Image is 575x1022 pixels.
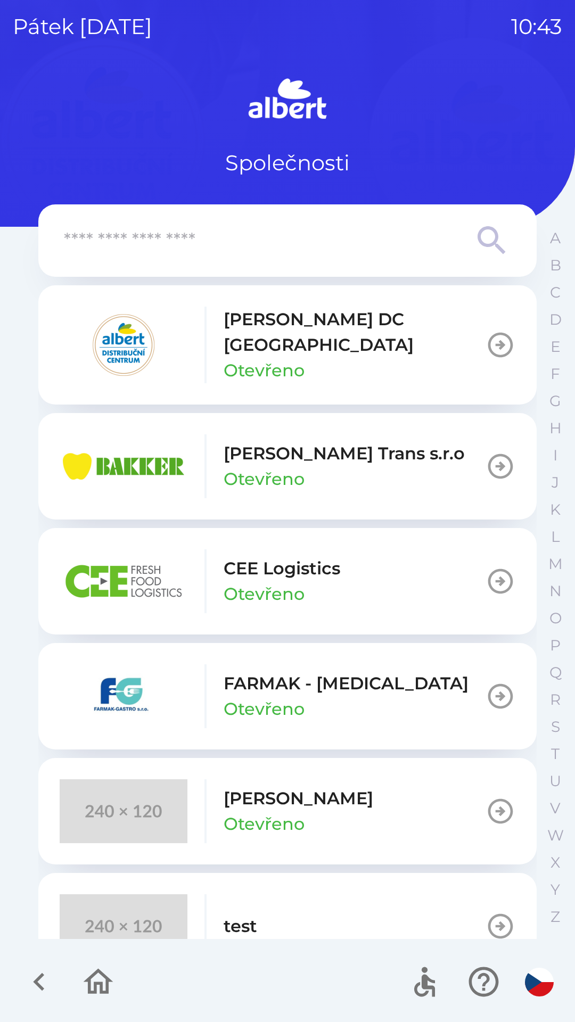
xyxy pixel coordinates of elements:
button: S [542,713,569,740]
p: 10:43 [511,11,562,43]
p: [PERSON_NAME] DC [GEOGRAPHIC_DATA] [224,307,486,358]
p: Společnosti [225,147,350,179]
button: CEE LogisticsOtevřeno [38,528,537,634]
img: 240x120 [60,894,187,958]
p: Z [551,908,560,926]
p: B [550,256,561,275]
p: Y [551,880,560,899]
img: 5ee10d7b-21a5-4c2b-ad2f-5ef9e4226557.png [60,664,187,728]
p: Q [549,663,562,682]
button: A [542,225,569,252]
button: K [542,496,569,523]
button: E [542,333,569,360]
p: Otevřeno [224,358,305,383]
img: ba8847e2-07ef-438b-a6f1-28de549c3032.png [60,549,187,613]
p: T [551,745,560,763]
button: M [542,550,569,578]
p: W [547,826,564,845]
button: I [542,442,569,469]
p: Otevřeno [224,811,305,837]
p: Otevřeno [224,696,305,722]
p: FARMAK - [MEDICAL_DATA] [224,671,469,696]
button: Y [542,876,569,903]
p: X [551,853,560,872]
img: 240x120 [60,779,187,843]
button: test [38,873,537,979]
button: FARMAK - [MEDICAL_DATA]Otevřeno [38,643,537,749]
img: eba99837-dbda-48f3-8a63-9647f5990611.png [60,434,187,498]
button: B [542,252,569,279]
img: 092fc4fe-19c8-4166-ad20-d7efd4551fba.png [60,313,187,377]
button: F [542,360,569,388]
button: H [542,415,569,442]
p: O [549,609,562,628]
button: [PERSON_NAME] DC [GEOGRAPHIC_DATA]Otevřeno [38,285,537,405]
p: M [548,555,563,573]
button: O [542,605,569,632]
p: pátek [DATE] [13,11,152,43]
button: V [542,795,569,822]
button: R [542,686,569,713]
p: R [550,690,561,709]
img: cs flag [525,968,554,996]
img: Logo [38,75,537,126]
button: T [542,740,569,768]
button: L [542,523,569,550]
p: test [224,913,257,939]
p: V [550,799,561,818]
p: Otevřeno [224,466,305,492]
p: N [549,582,562,600]
p: A [550,229,561,248]
p: S [551,718,560,736]
button: P [542,632,569,659]
button: D [542,306,569,333]
p: Otevřeno [224,581,305,607]
button: W [542,822,569,849]
button: C [542,279,569,306]
button: U [542,768,569,795]
p: [PERSON_NAME] Trans s.r.o [224,441,465,466]
button: X [542,849,569,876]
p: D [549,310,562,329]
p: H [549,419,562,438]
button: J [542,469,569,496]
p: E [551,337,561,356]
button: [PERSON_NAME] Trans s.r.oOtevřeno [38,413,537,520]
p: [PERSON_NAME] [224,786,373,811]
p: K [550,500,561,519]
button: [PERSON_NAME]Otevřeno [38,758,537,864]
button: Z [542,903,569,930]
p: J [552,473,559,492]
p: L [551,528,560,546]
button: N [542,578,569,605]
p: C [550,283,561,302]
p: U [549,772,561,790]
button: G [542,388,569,415]
p: CEE Logistics [224,556,340,581]
button: Q [542,659,569,686]
p: P [550,636,561,655]
p: I [553,446,557,465]
p: G [549,392,561,410]
p: F [551,365,560,383]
